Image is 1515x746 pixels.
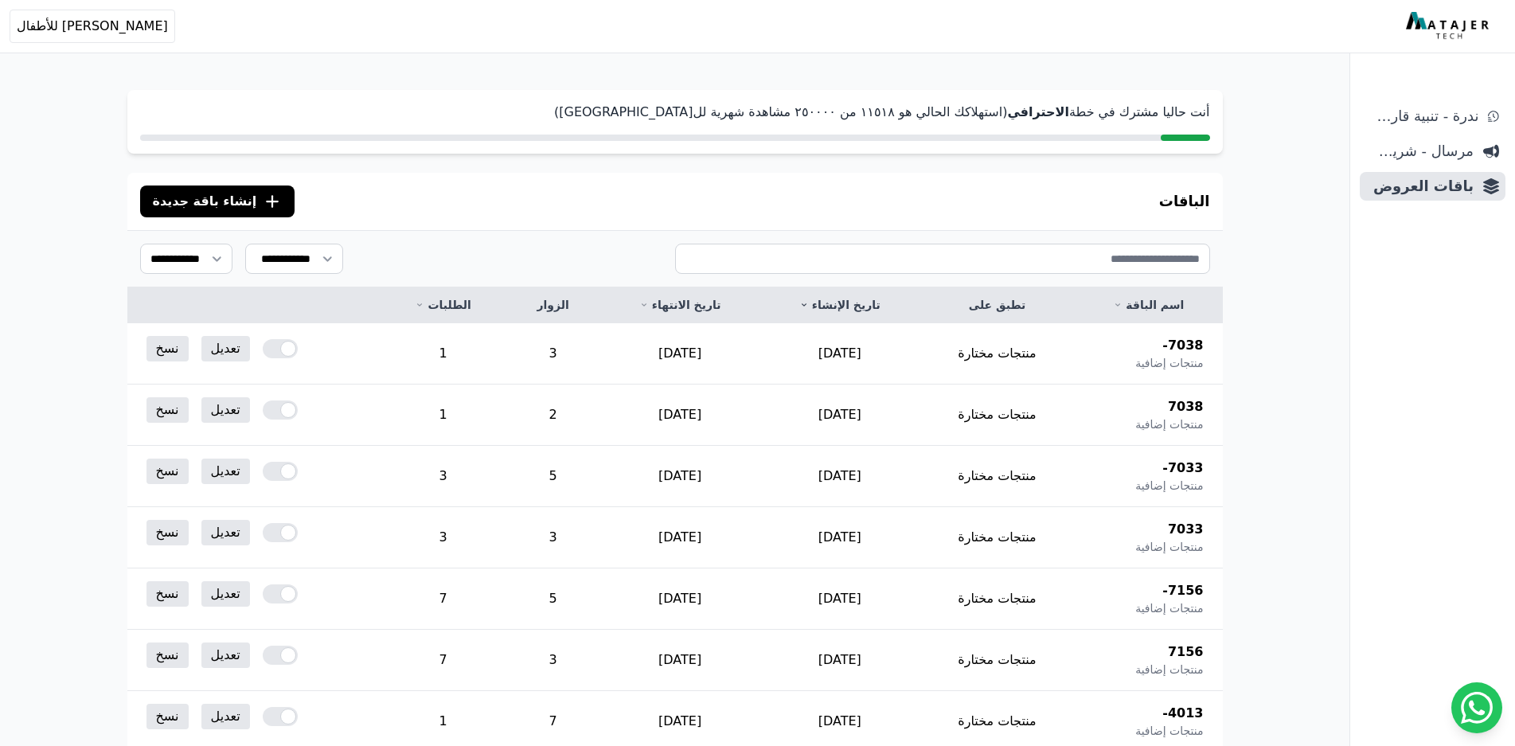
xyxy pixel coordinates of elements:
[1135,355,1203,371] span: منتجات إضافية
[1135,539,1203,555] span: منتجات إضافية
[400,297,487,313] a: الطلبات
[153,192,257,211] span: إنشاء باقة جديدة
[146,581,189,607] a: نسخ
[1135,600,1203,616] span: منتجات إضافية
[600,385,760,446] td: [DATE]
[760,323,920,385] td: [DATE]
[619,297,741,313] a: تاريخ الانتهاء
[201,642,250,668] a: تعديل
[381,507,506,568] td: 3
[760,630,920,691] td: [DATE]
[920,446,1075,507] td: منتجات مختارة
[760,507,920,568] td: [DATE]
[1366,140,1474,162] span: مرسال - شريط دعاية
[10,10,175,43] button: [PERSON_NAME] للأطفال
[600,323,760,385] td: [DATE]
[146,520,189,545] a: نسخ
[760,385,920,446] td: [DATE]
[1162,459,1203,478] span: 7033-
[506,507,600,568] td: 3
[600,630,760,691] td: [DATE]
[1007,104,1069,119] strong: الاحترافي
[1168,397,1204,416] span: 7038
[381,323,506,385] td: 1
[1135,662,1203,678] span: منتجات إضافية
[1366,105,1478,127] span: ندرة - تنبية قارب علي النفاذ
[1135,416,1203,432] span: منتجات إضافية
[506,446,600,507] td: 5
[201,704,250,729] a: تعديل
[1162,581,1203,600] span: 7156-
[760,568,920,630] td: [DATE]
[17,17,168,36] span: [PERSON_NAME] للأطفال
[1168,642,1204,662] span: 7156
[1094,297,1203,313] a: اسم الباقة
[1162,336,1203,355] span: 7038-
[381,630,506,691] td: 7
[506,287,600,323] th: الزوار
[920,568,1075,630] td: منتجات مختارة
[201,336,250,361] a: تعديل
[201,459,250,484] a: تعديل
[1168,520,1204,539] span: 7033
[779,297,900,313] a: تاريخ الإنشاء
[920,385,1075,446] td: منتجات مختارة
[146,459,189,484] a: نسخ
[146,397,189,423] a: نسخ
[506,568,600,630] td: 5
[920,507,1075,568] td: منتجات مختارة
[600,446,760,507] td: [DATE]
[600,568,760,630] td: [DATE]
[1366,175,1474,197] span: باقات العروض
[506,630,600,691] td: 3
[1135,478,1203,494] span: منتجات إضافية
[140,103,1210,122] p: أنت حاليا مشترك في خطة (استهلاكك الحالي هو ١١٥١٨ من ٢٥۰۰۰۰ مشاهدة شهرية لل[GEOGRAPHIC_DATA])
[146,642,189,668] a: نسخ
[201,581,250,607] a: تعديل
[1162,704,1203,723] span: 4013-
[381,446,506,507] td: 3
[760,446,920,507] td: [DATE]
[140,186,295,217] button: إنشاء باقة جديدة
[506,385,600,446] td: 2
[1135,723,1203,739] span: منتجات إضافية
[201,397,250,423] a: تعديل
[920,323,1075,385] td: منتجات مختارة
[146,704,189,729] a: نسخ
[506,323,600,385] td: 3
[146,336,189,361] a: نسخ
[201,520,250,545] a: تعديل
[381,385,506,446] td: 1
[381,568,506,630] td: 7
[600,507,760,568] td: [DATE]
[920,630,1075,691] td: منتجات مختارة
[920,287,1075,323] th: تطبق على
[1406,12,1493,41] img: MatajerTech Logo
[1159,190,1210,213] h3: الباقات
